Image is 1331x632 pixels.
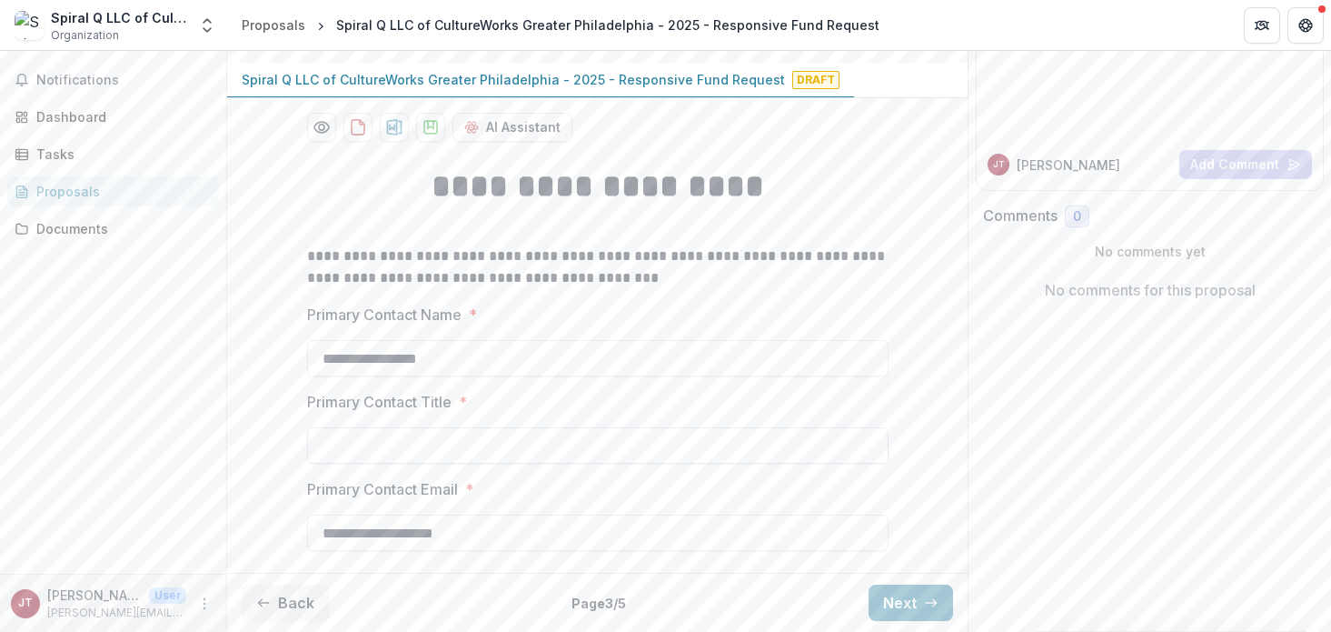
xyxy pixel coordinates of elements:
span: Organization [51,27,119,44]
span: Notifications [36,73,212,88]
p: Page 3 / 5 [571,594,626,613]
div: Jennifer Turnbull [993,160,1005,169]
p: User [149,587,186,604]
p: Primary Contact Name [307,304,462,326]
h2: Comments [983,207,1058,225]
p: No comments for this proposal [1045,279,1256,301]
button: download-proposal [416,113,445,142]
button: Open entity switcher [194,7,220,44]
div: Documents [36,219,204,238]
nav: breadcrumb [234,12,887,38]
button: Notifications [7,65,219,95]
button: Add Comment [1179,150,1312,179]
p: [PERSON_NAME] [1017,155,1120,175]
button: Preview c6d14cea-2a54-43aa-a55b-b37b9bcdbc70-0.pdf [307,113,336,142]
button: AI Assistant [452,113,572,142]
a: Documents [7,214,219,244]
img: Spiral Q LLC of CultureWorks Greater Philadelphia [15,11,44,40]
a: Proposals [234,12,313,38]
button: Back [242,585,329,621]
button: Get Help [1287,7,1324,44]
button: Partners [1244,7,1280,44]
p: Primary Contact Email [307,478,458,500]
button: Next [869,585,953,621]
button: download-proposal [380,113,409,142]
p: Primary Contact Title [307,391,452,413]
span: Draft [792,71,839,89]
div: Spiral Q LLC of CultureWorks Greater [GEOGRAPHIC_DATA] [51,8,187,27]
p: No comments yet [983,242,1316,261]
a: Tasks [7,139,219,169]
div: Spiral Q LLC of CultureWorks Greater Philadelphia - 2025 - Responsive Fund Request [336,15,879,35]
p: [PERSON_NAME] [47,586,142,605]
div: Dashboard [36,107,204,126]
div: Proposals [36,182,204,201]
button: download-proposal [343,113,372,142]
p: Spiral Q LLC of CultureWorks Greater Philadelphia - 2025 - Responsive Fund Request [242,70,785,89]
span: 0 [1073,209,1081,225]
a: Proposals [7,176,219,206]
div: Jennifer Turnbull [18,597,33,609]
div: Tasks [36,145,204,164]
button: More [194,593,215,615]
a: Dashboard [7,102,219,132]
p: [PERSON_NAME][EMAIL_ADDRESS][DOMAIN_NAME] [47,605,186,621]
div: Proposals [242,15,305,35]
